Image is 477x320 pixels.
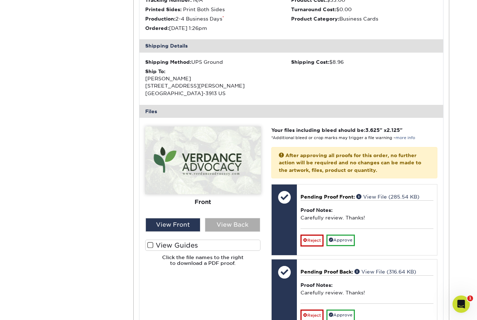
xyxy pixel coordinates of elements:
[145,194,261,210] div: Front
[453,295,470,313] iframe: Intercom live chat
[291,6,336,12] strong: Turnaround Cost:
[300,235,324,246] a: Reject
[291,15,437,22] li: Business Cards
[139,105,443,118] div: Files
[291,16,339,22] strong: Product Category:
[145,254,261,272] h6: Click the file names to the right to download a PDF proof.
[291,59,329,65] strong: Shipping Cost:
[183,6,225,12] span: Print Both Sides
[279,152,421,173] strong: After approving all proofs for this order, no further action will be required and no changes can ...
[355,269,416,275] a: View File (316.64 KB)
[396,135,415,140] a: more info
[467,295,473,301] span: 1
[145,6,182,12] strong: Printed Sides:
[146,218,201,232] div: View Front
[145,59,191,65] strong: Shipping Method:
[145,15,291,22] li: 2-4 Business Days
[356,194,419,200] a: View File (285.54 KB)
[145,58,291,66] div: UPS Ground
[326,235,355,246] a: Approve
[271,127,402,133] strong: Your files including bleed should be: " x "
[291,6,437,13] li: $0.00
[300,282,333,288] strong: Proof Notes:
[145,25,291,32] li: [DATE] 1:26pm
[145,68,165,74] strong: Ship To:
[145,16,175,22] strong: Production:
[205,218,260,232] div: View Back
[145,240,261,251] label: View Guides
[291,58,437,66] div: $8.96
[271,135,415,140] small: *Additional bleed or crop marks may trigger a file warning –
[300,207,333,213] strong: Proof Notes:
[145,68,291,97] div: [PERSON_NAME] [STREET_ADDRESS][PERSON_NAME] [GEOGRAPHIC_DATA]-3913 US
[300,194,355,200] span: Pending Proof Front:
[365,127,380,133] span: 3.625
[145,25,169,31] strong: Ordered:
[387,127,400,133] span: 2.125
[300,200,433,228] div: Carefully review. Thanks!
[139,39,443,52] div: Shipping Details
[300,275,433,303] div: Carefully review. Thanks!
[300,269,353,275] span: Pending Proof Back:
